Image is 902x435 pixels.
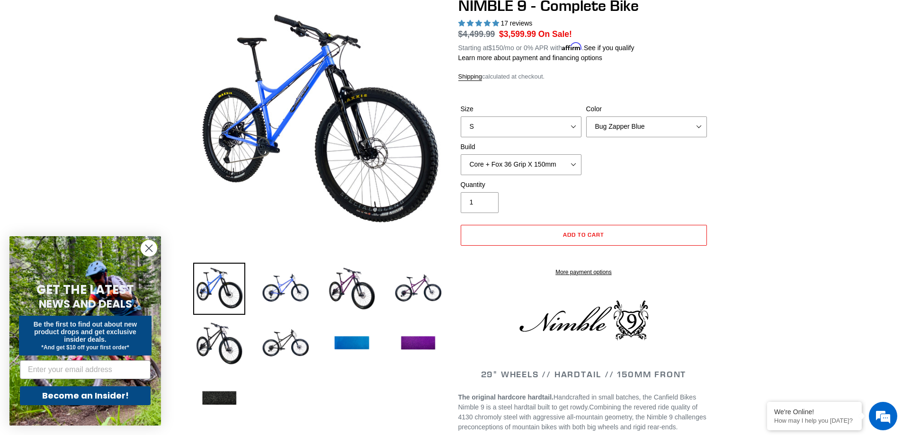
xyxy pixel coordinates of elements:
button: Become an Insider! [20,386,151,405]
img: Load image into Gallery viewer, NIMBLE 9 - Complete Bike [193,373,245,425]
span: Combining the revered ride quality of 4130 chromoly steel with aggressive all-mountain geometry, ... [458,403,706,431]
img: Load image into Gallery viewer, NIMBLE 9 - Complete Bike [259,318,312,370]
label: Quantity [461,180,581,190]
span: 4.88 stars [458,19,501,27]
a: More payment options [461,268,707,276]
button: Close dialog [141,240,157,257]
img: Load image into Gallery viewer, NIMBLE 9 - Complete Bike [193,263,245,315]
a: Learn more about payment and financing options [458,54,602,62]
label: Build [461,142,581,152]
img: Load image into Gallery viewer, NIMBLE 9 - Complete Bike [392,263,444,315]
div: calculated at checkout. [458,72,709,81]
span: Handcrafted in small batches, the Canfield Bikes Nimble 9 is a steel hardtail built to get rowdy. [458,393,697,411]
p: Starting at /mo or 0% APR with . [458,41,634,53]
span: On Sale! [538,28,572,40]
span: Add to cart [563,231,604,238]
s: $4,499.99 [458,29,495,39]
img: Load image into Gallery viewer, NIMBLE 9 - Complete Bike [392,318,444,370]
button: Add to cart [461,225,707,246]
a: Shipping [458,73,482,81]
span: Be the first to find out about new product drops and get exclusive insider deals. [34,320,137,343]
img: Load image into Gallery viewer, NIMBLE 9 - Complete Bike [326,263,378,315]
p: How may I help you today? [774,417,855,424]
label: Size [461,104,581,114]
span: $3,599.99 [499,29,536,39]
span: NEWS AND DEALS [39,296,132,311]
div: We're Online! [774,408,855,416]
a: See if you qualify - Learn more about Affirm Financing (opens in modal) [584,44,634,52]
input: Enter your email address [20,360,151,379]
span: GET THE LATEST [36,281,134,298]
span: $150 [488,44,503,52]
strong: The original hardcore hardtail. [458,393,554,401]
img: Load image into Gallery viewer, NIMBLE 9 - Complete Bike [326,318,378,370]
span: 17 reviews [500,19,532,27]
img: Load image into Gallery viewer, NIMBLE 9 - Complete Bike [193,318,245,370]
span: *And get $10 off your first order* [41,344,129,351]
label: Color [586,104,707,114]
span: 29" WHEELS // HARDTAIL // 150MM FRONT [481,369,687,380]
span: Affirm [562,43,582,51]
img: Load image into Gallery viewer, NIMBLE 9 - Complete Bike [259,263,312,315]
